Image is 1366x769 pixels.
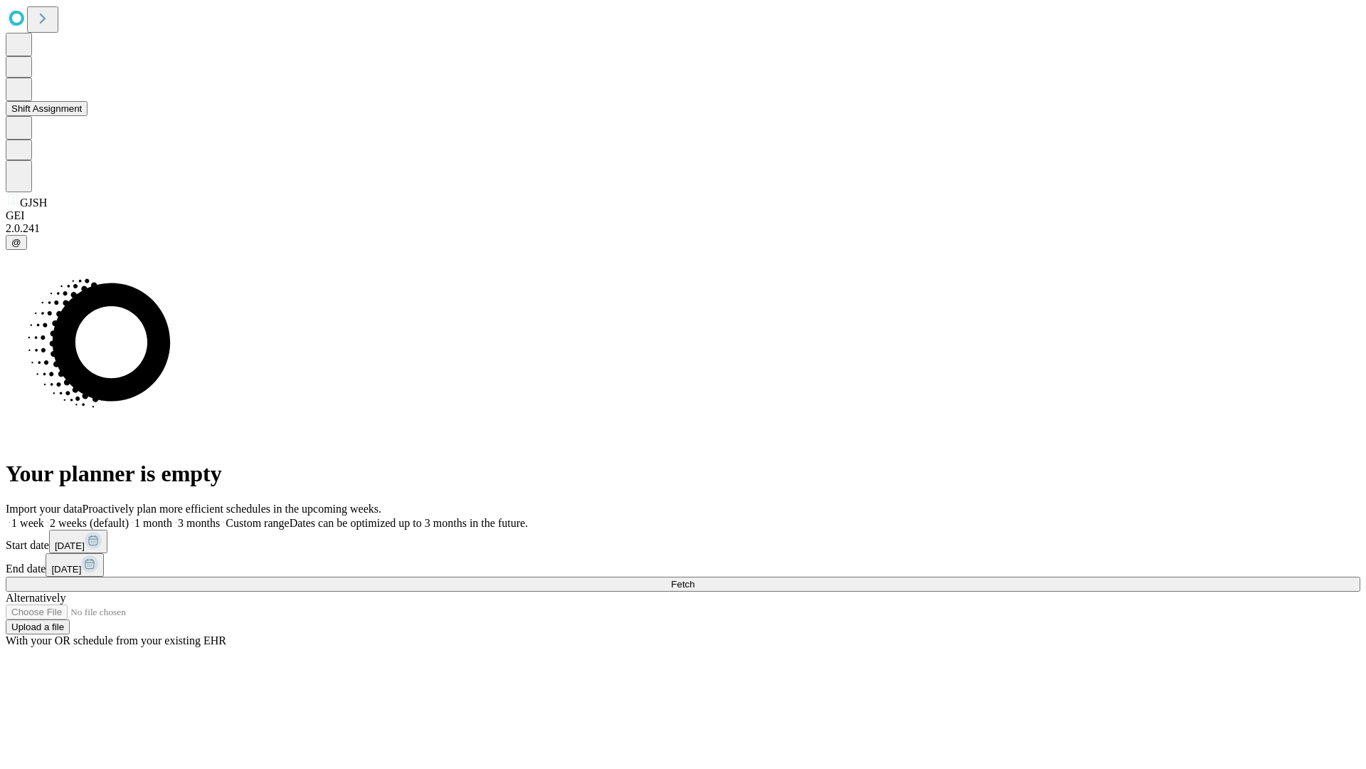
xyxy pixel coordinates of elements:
[6,503,83,515] span: Import your data
[11,237,21,248] span: @
[6,235,27,250] button: @
[51,564,81,575] span: [DATE]
[11,517,44,529] span: 1 week
[49,530,107,553] button: [DATE]
[6,530,1360,553] div: Start date
[6,461,1360,487] h1: Your planner is empty
[6,634,226,647] span: With your OR schedule from your existing EHR
[6,553,1360,577] div: End date
[6,222,1360,235] div: 2.0.241
[55,540,85,551] span: [DATE]
[6,619,70,634] button: Upload a file
[134,517,172,529] span: 1 month
[6,592,65,604] span: Alternatively
[290,517,528,529] span: Dates can be optimized up to 3 months in the future.
[671,579,694,590] span: Fetch
[6,101,88,116] button: Shift Assignment
[226,517,289,529] span: Custom range
[6,209,1360,222] div: GEI
[50,517,129,529] span: 2 weeks (default)
[6,577,1360,592] button: Fetch
[20,197,47,209] span: GJSH
[46,553,104,577] button: [DATE]
[83,503,381,515] span: Proactively plan more efficient schedules in the upcoming weeks.
[178,517,220,529] span: 3 months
